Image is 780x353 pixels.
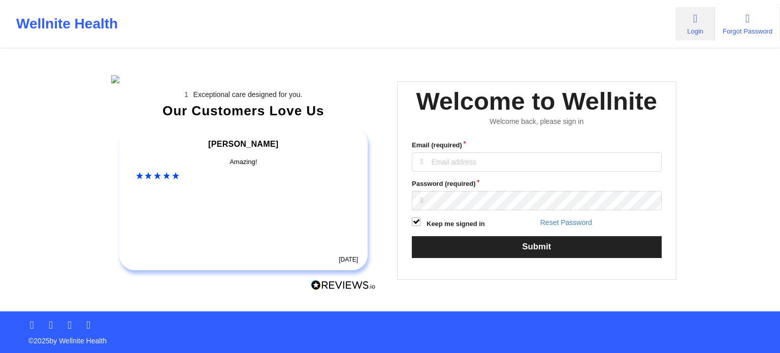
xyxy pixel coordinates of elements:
[311,280,376,291] img: Reviews.io Logo
[111,106,376,116] div: Our Customers Love Us
[311,280,376,293] a: Reviews.io Logo
[412,152,662,172] input: Email address
[339,256,358,263] time: [DATE]
[715,7,780,41] a: Forgot Password
[427,219,485,229] label: Keep me signed in
[111,75,376,83] img: wellnite-auth-hero_200.c722682e.png
[120,90,376,99] li: Exceptional care designed for you.
[208,140,278,148] span: [PERSON_NAME]
[416,85,657,117] div: Welcome to Wellnite
[412,140,662,150] label: Email (required)
[540,218,592,227] a: Reset Password
[412,179,662,189] label: Password (required)
[412,236,662,258] button: Submit
[405,117,669,126] div: Welcome back, please sign in
[136,157,351,167] div: Amazing!
[675,7,715,41] a: Login
[21,329,759,346] p: © 2025 by Wellnite Health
